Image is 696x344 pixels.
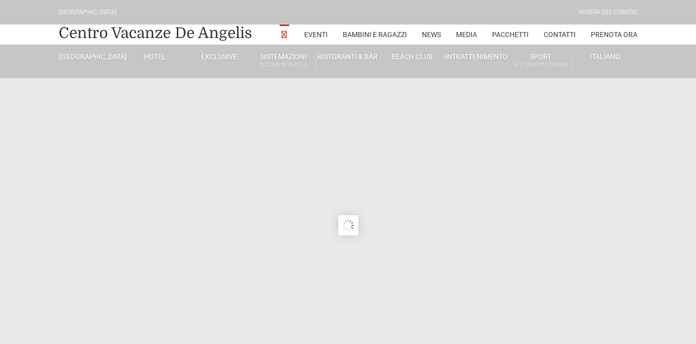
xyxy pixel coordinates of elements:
[59,52,123,61] a: [GEOGRAPHIC_DATA]
[579,8,637,17] div: Riviera Del Conero
[252,52,316,71] a: SistemazioniRooms & Suites
[252,60,315,70] small: Rooms & Suites
[573,52,637,61] a: Italiano
[422,25,441,45] a: News
[456,25,477,45] a: Media
[380,52,444,61] a: Beach Club
[343,25,407,45] a: Bambini e Ragazzi
[591,25,637,45] a: Prenota Ora
[187,52,252,61] a: Exclusive
[590,53,620,61] span: Italiano
[492,25,529,45] a: Pacchetti
[509,60,572,70] small: All Season Tennis
[316,52,380,61] a: Ristoranti & Bar
[59,8,116,17] div: [GEOGRAPHIC_DATA]
[59,23,252,43] a: Centro Vacanze De Angelis
[304,25,328,45] a: Eventi
[544,25,576,45] a: Contatti
[509,52,573,71] a: SportAll Season Tennis
[123,52,187,61] a: Hotel
[444,52,509,61] a: Intrattenimento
